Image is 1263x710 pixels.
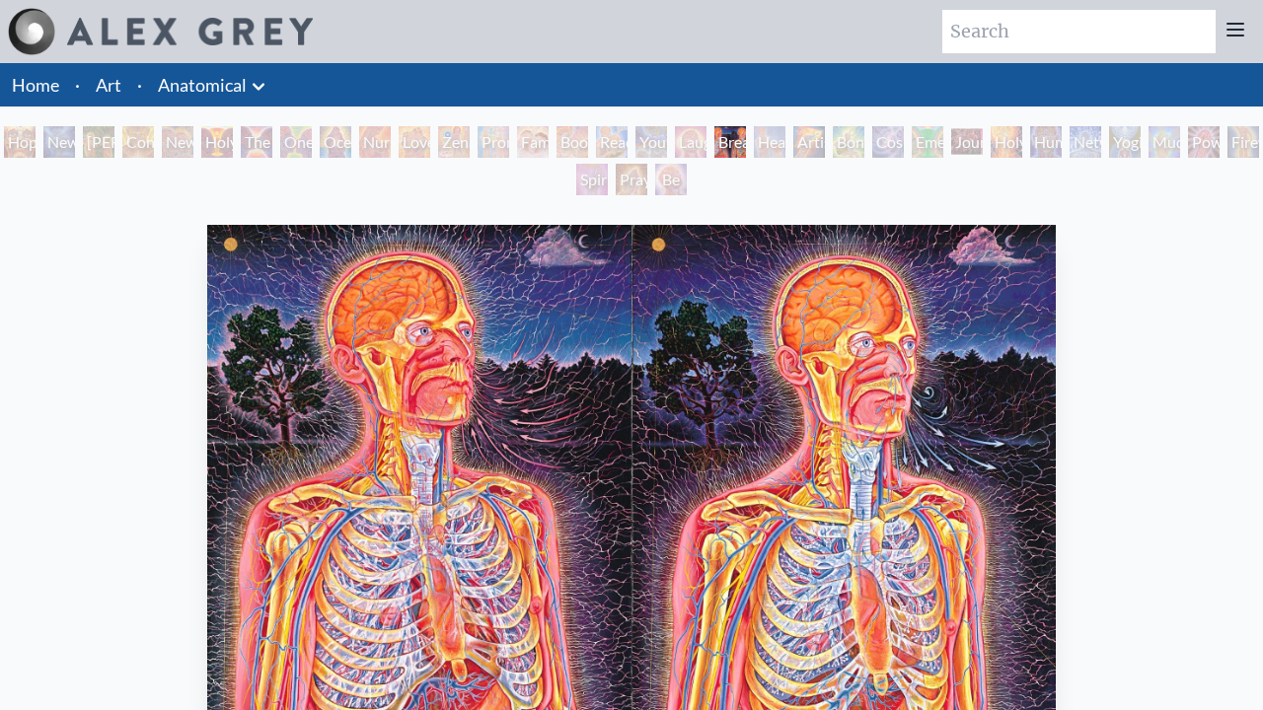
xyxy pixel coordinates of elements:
a: Home [12,74,59,96]
li: · [129,63,150,106]
div: Nursing [359,126,391,158]
div: Zena Lotus [438,126,470,158]
div: Ocean of Love Bliss [320,126,351,158]
div: Boo-boo [557,126,588,158]
div: Mudra [1149,126,1180,158]
div: Contemplation [122,126,154,158]
div: [PERSON_NAME] & Eve [83,126,114,158]
div: Bond [833,126,864,158]
div: Human Geometry [1030,126,1062,158]
div: Journey of the Wounded Healer [951,126,983,158]
div: The Kiss [241,126,272,158]
div: Emerald Grail [912,126,943,158]
li: · [67,63,88,106]
div: Artist's Hand [793,126,825,158]
div: New Man New Woman [162,126,193,158]
div: Praying Hands [616,164,647,195]
div: Holy Fire [991,126,1022,158]
div: Family [517,126,549,158]
a: Art [96,71,121,99]
div: Power to the Peaceful [1188,126,1220,158]
div: Laughing Man [675,126,706,158]
div: Healing [754,126,785,158]
input: Search [942,10,1216,53]
div: Love Circuit [399,126,430,158]
div: Breathing [714,126,746,158]
div: Be a Good Human Being [655,164,687,195]
div: Hope [4,126,36,158]
div: Cosmic Lovers [872,126,904,158]
div: One Taste [280,126,312,158]
div: Spirit Animates the Flesh [576,164,608,195]
div: New Man [DEMOGRAPHIC_DATA]: [DEMOGRAPHIC_DATA] Mind [43,126,75,158]
div: Reading [596,126,628,158]
div: Young & Old [635,126,667,158]
div: Promise [478,126,509,158]
div: Holy Grail [201,126,233,158]
div: Firewalking [1227,126,1259,158]
div: Yogi & the Möbius Sphere [1109,126,1141,158]
div: Networks [1070,126,1101,158]
a: Anatomical [158,71,247,99]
